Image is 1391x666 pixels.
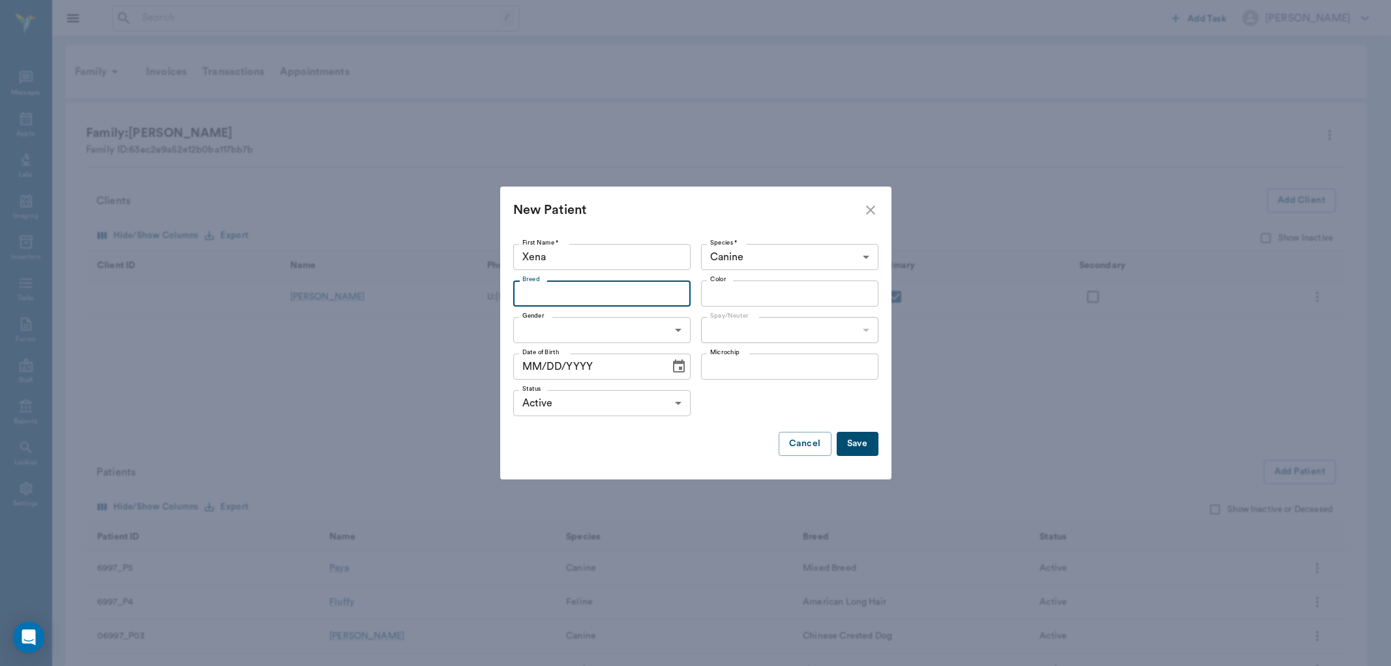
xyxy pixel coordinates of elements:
div: Open Intercom Messenger [13,622,44,653]
button: Save [837,432,878,456]
label: Species * [710,238,738,247]
div: Active [513,390,691,416]
label: Microchip [710,348,740,357]
div: New Patient [513,200,863,220]
label: First Name * [522,238,559,247]
label: Status [522,384,541,393]
input: MM/DD/YYYY [513,354,661,380]
label: Spay/Neuter [710,311,749,320]
button: close [863,202,878,218]
label: Breed [522,275,540,284]
label: Gender [522,311,545,320]
label: Date of Birth [522,348,559,357]
label: Color [710,275,726,284]
button: Cancel [779,432,831,456]
button: Choose date [666,354,692,380]
div: Canine [701,244,878,270]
